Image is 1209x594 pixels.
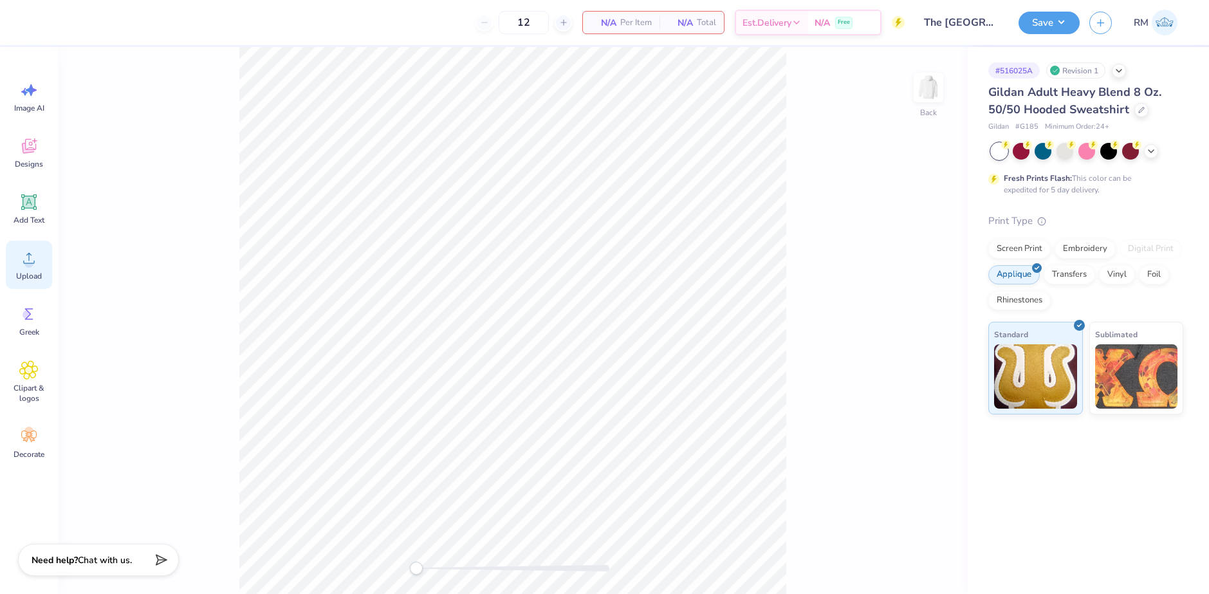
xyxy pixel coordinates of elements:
div: Print Type [988,214,1183,228]
span: Clipart & logos [8,383,50,404]
a: RM [1128,10,1183,35]
span: N/A [591,16,616,30]
div: Screen Print [988,239,1051,259]
span: Image AI [14,103,44,113]
span: Total [697,16,716,30]
div: Revision 1 [1046,62,1105,79]
span: Gildan Adult Heavy Blend 8 Oz. 50/50 Hooded Sweatshirt [988,84,1161,117]
div: Foil [1139,265,1169,284]
div: Applique [988,265,1040,284]
span: Gildan [988,122,1009,133]
div: Accessibility label [410,562,423,575]
span: Decorate [14,449,44,459]
input: Untitled Design [914,10,1009,35]
span: Per Item [620,16,652,30]
img: Standard [994,344,1077,409]
span: Sublimated [1095,328,1138,341]
strong: Fresh Prints Flash: [1004,173,1072,183]
strong: Need help? [32,554,78,566]
span: Greek [19,327,39,337]
div: Digital Print [1120,239,1182,259]
span: Free [838,18,850,27]
span: RM [1134,15,1149,30]
img: Roberta Manuel [1152,10,1177,35]
span: N/A [667,16,693,30]
span: Add Text [14,215,44,225]
button: Save [1019,12,1080,34]
div: Rhinestones [988,291,1051,310]
img: Back [916,75,941,100]
span: Upload [16,271,42,281]
span: Standard [994,328,1028,341]
span: Est. Delivery [743,16,791,30]
div: This color can be expedited for 5 day delivery. [1004,172,1162,196]
div: # 516025A [988,62,1040,79]
span: Chat with us. [78,554,132,566]
span: N/A [815,16,830,30]
span: Minimum Order: 24 + [1045,122,1109,133]
div: Back [920,107,937,118]
span: Designs [15,159,43,169]
span: # G185 [1015,122,1038,133]
div: Transfers [1044,265,1095,284]
div: Vinyl [1099,265,1135,284]
img: Sublimated [1095,344,1178,409]
input: – – [499,11,549,34]
div: Embroidery [1055,239,1116,259]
